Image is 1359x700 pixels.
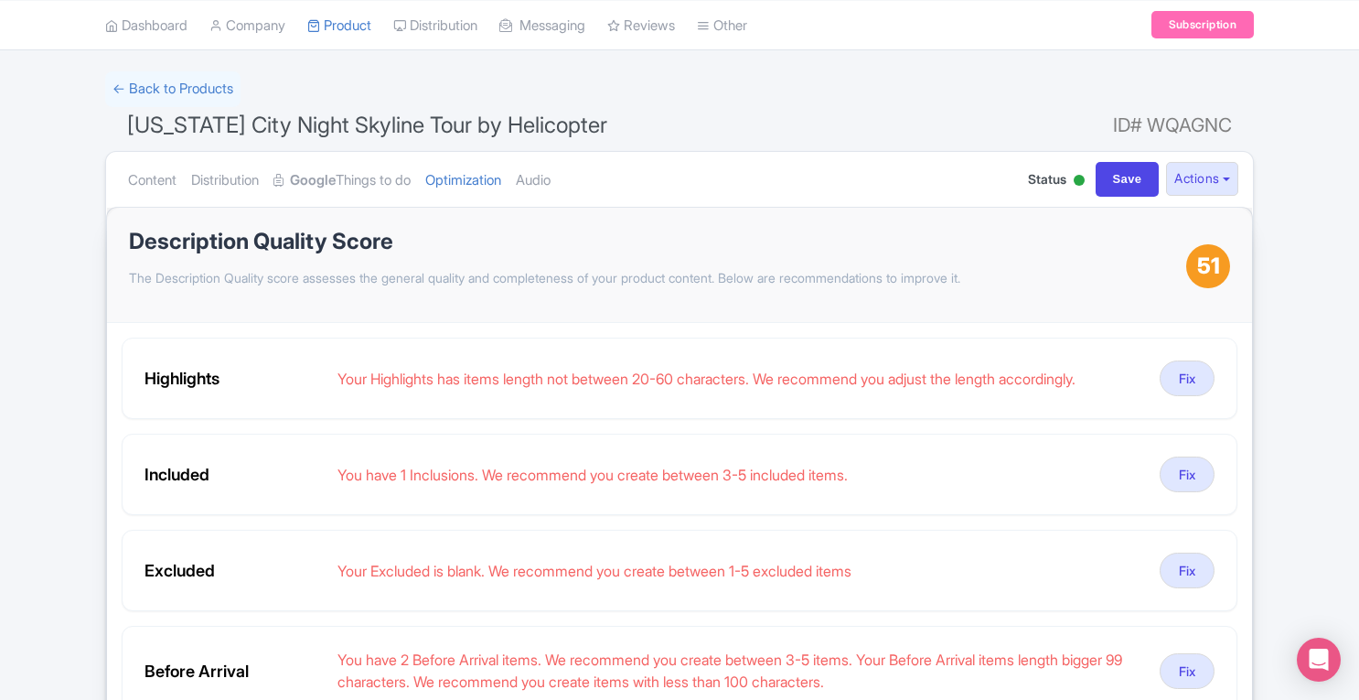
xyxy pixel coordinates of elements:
[1166,162,1238,196] button: Actions
[1297,638,1341,682] div: Open Intercom Messenger
[1160,361,1215,396] button: Fix
[1113,107,1232,144] span: ID# WQAGNC
[273,152,411,210] a: GoogleThings to do
[129,230,1186,253] h1: Description Quality Score
[337,560,1145,582] div: Your Excluded is blank. We recommend you create between 1-5 excluded items
[105,71,241,107] a: ← Back to Products
[129,268,1186,287] p: The Description Quality score assesses the general quality and completeness of your product conte...
[1160,653,1215,689] button: Fix
[127,112,607,138] span: [US_STATE] City Night Skyline Tour by Helicopter
[1160,457,1215,492] button: Fix
[337,649,1145,693] div: You have 2 Before Arrival items. We recommend you create between 3-5 items. Your Before Arrival i...
[337,368,1145,390] div: Your Highlights has items length not between 20-60 characters. We recommend you adjust the length...
[290,170,336,191] strong: Google
[337,464,1145,486] div: You have 1 Inclusions. We recommend you create between 3-5 included items.
[1096,162,1160,197] input: Save
[425,152,501,210] a: Optimization
[144,558,323,583] div: Excluded
[1151,11,1254,38] a: Subscription
[144,462,323,487] div: Included
[191,152,259,210] a: Distribution
[144,659,323,684] div: Before Arrival
[1197,250,1220,283] span: 51
[128,152,177,210] a: Content
[1028,169,1066,188] span: Status
[1160,553,1215,588] button: Fix
[144,366,323,391] div: Highlights
[516,152,551,210] a: Audio
[1070,167,1088,196] div: Active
